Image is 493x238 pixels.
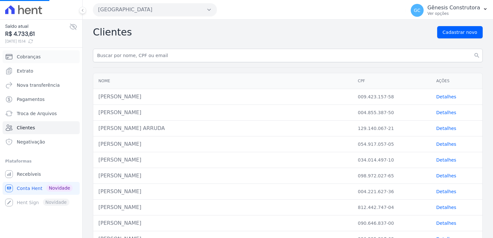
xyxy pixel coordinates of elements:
td: 004.855.387-50 [353,105,431,121]
a: Detalhes [436,142,456,147]
p: Gênesis Construtora [428,5,480,11]
div: [PERSON_NAME] [98,109,347,116]
span: Pagamentos [17,96,45,103]
td: 034.014.497-10 [353,152,431,168]
a: Pagamentos [3,93,80,106]
button: search [471,49,483,62]
span: GC [414,8,420,13]
div: [PERSON_NAME] [98,203,347,211]
span: Novidade [46,184,73,192]
div: [PERSON_NAME] ARRUDA [98,124,347,132]
a: Cobranças [3,50,80,63]
a: Detalhes [436,94,456,99]
a: Detalhes [436,110,456,115]
a: Detalhes [436,189,456,194]
a: Troca de Arquivos [3,107,80,120]
a: Nova transferência [3,79,80,92]
button: GC Gênesis Construtora Ver opções [406,1,493,19]
span: Recebíveis [17,171,41,177]
span: Saldo atual [5,23,69,30]
th: Ações [431,73,482,89]
span: Nova transferência [17,82,60,88]
a: Detalhes [436,157,456,163]
a: Negativação [3,135,80,148]
div: [PERSON_NAME] [98,188,347,195]
a: Detalhes [436,205,456,210]
td: 812.442.747-04 [353,200,431,215]
div: [PERSON_NAME] [98,219,347,227]
span: Clientes [17,124,35,131]
a: Detalhes [436,221,456,226]
td: 098.972.027-65 [353,168,431,184]
span: Extrato [17,68,33,74]
a: Detalhes [436,126,456,131]
a: Recebíveis [3,168,80,181]
button: [GEOGRAPHIC_DATA] [93,3,217,16]
td: 004.221.627-36 [353,184,431,200]
td: 009.423.157-58 [353,89,431,105]
a: Detalhes [436,173,456,178]
span: Cobranças [17,54,41,60]
h2: Clientes [93,26,132,38]
td: 090.646.837-00 [353,215,431,231]
p: Ver opções [428,11,480,16]
nav: Sidebar [5,50,77,209]
td: 129.140.067-21 [353,121,431,136]
div: [PERSON_NAME] [98,172,347,180]
a: Clientes [3,121,80,134]
input: Buscar por nome, CPF ou email [93,49,483,62]
div: [PERSON_NAME] [98,156,347,164]
a: Extrato [3,64,80,77]
div: [PERSON_NAME] [98,93,347,101]
th: Nome [93,73,353,89]
span: R$ 4.733,61 [5,30,69,38]
div: [PERSON_NAME] [98,140,347,148]
i: search [474,52,480,59]
span: Conta Hent [17,185,42,192]
td: 054.917.057-05 [353,136,431,152]
a: Conta Hent Novidade [3,182,80,195]
span: Cadastrar novo [443,29,477,35]
div: Plataformas [5,157,77,165]
th: CPF [353,73,431,89]
span: Negativação [17,139,45,145]
span: Troca de Arquivos [17,110,57,117]
span: [DATE] 15:14 [5,38,69,44]
a: Cadastrar novo [437,26,483,38]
